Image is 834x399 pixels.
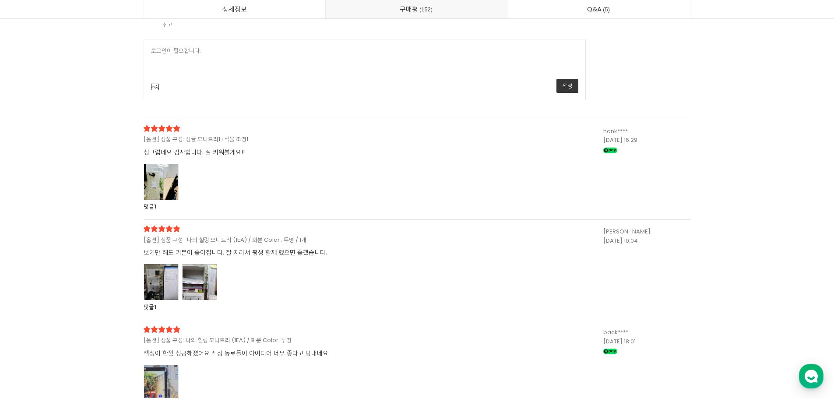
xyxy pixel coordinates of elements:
a: 신고 [163,21,172,28]
a: 홈 [3,278,58,300]
strong: 댓글 [144,303,154,311]
span: [옵션] 상품 구성: 싱글 모니트리1+식물 조명1 [144,135,428,144]
span: 보기만 해도 기분이 좋아집니다. 잘 자라서 평생 함께 했으면 좋겠습니다. [144,248,450,257]
span: 5 [602,5,611,14]
div: [DATE] 10:04 [603,237,691,246]
span: 152 [418,5,434,14]
span: 1 [154,202,156,211]
span: [옵션] 상품 구성 : 나의 힐링 모니트리 (1EA) / 화분 Color : 투명 / 1개 [144,236,428,245]
span: 대화 [80,291,91,298]
a: 설정 [113,278,168,300]
span: 싱그럽네요 감사합니다. 잘 키워볼게요!! [144,148,245,156]
div: [DATE] 18:01 [603,337,691,346]
span: 홈 [28,291,33,298]
img: npay_icon_32.png [603,349,617,354]
div: [DATE] 16:29 [603,136,691,145]
img: npay_icon_32.png [603,148,617,153]
span: 설정 [135,291,146,298]
div: [PERSON_NAME] [603,227,691,237]
span: [옵션] 상품 구성: 나의 힐링 모니트리 (1EA) / 화분 Color: 투명 [144,336,428,345]
span: 1 [154,303,156,311]
strong: 댓글 [144,202,154,211]
a: 대화 [58,278,113,300]
a: 작성 [556,79,578,93]
span: 책상이 한껏 상큼해졌어요 직장 동료들이 아이디어 너무 좋다고 탐내네요 [144,349,328,357]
